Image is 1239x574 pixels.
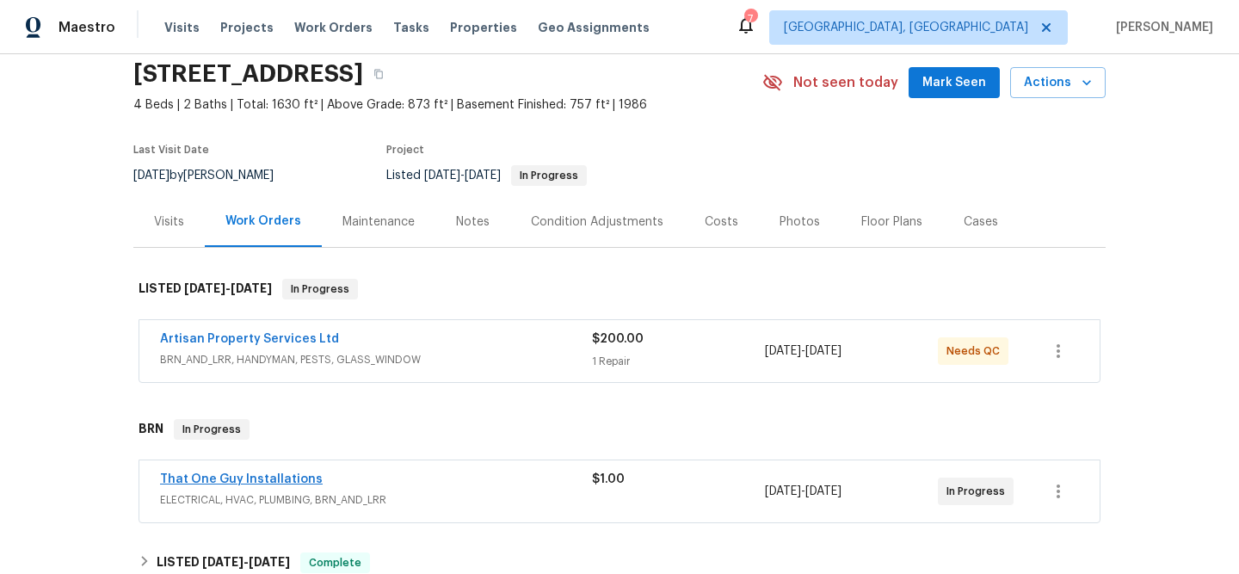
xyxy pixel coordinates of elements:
[861,213,922,231] div: Floor Plans
[231,282,272,294] span: [DATE]
[592,333,644,345] span: $200.00
[1024,72,1092,94] span: Actions
[592,473,625,485] span: $1.00
[946,343,1007,360] span: Needs QC
[133,145,209,155] span: Last Visit Date
[154,213,184,231] div: Visits
[744,10,756,28] div: 7
[922,72,986,94] span: Mark Seen
[133,170,170,182] span: [DATE]
[363,59,394,89] button: Copy Address
[531,213,663,231] div: Condition Adjustments
[59,19,115,36] span: Maestro
[784,19,1028,36] span: [GEOGRAPHIC_DATA], [GEOGRAPHIC_DATA]
[513,170,585,181] span: In Progress
[284,281,356,298] span: In Progress
[465,170,501,182] span: [DATE]
[139,419,163,440] h6: BRN
[964,213,998,231] div: Cases
[133,165,294,186] div: by [PERSON_NAME]
[909,67,1000,99] button: Mark Seen
[538,19,650,36] span: Geo Assignments
[765,345,801,357] span: [DATE]
[160,473,323,485] a: That One Guy Installations
[133,65,363,83] h2: [STREET_ADDRESS]
[780,213,820,231] div: Photos
[184,282,272,294] span: -
[294,19,373,36] span: Work Orders
[805,345,841,357] span: [DATE]
[164,19,200,36] span: Visits
[393,22,429,34] span: Tasks
[157,552,290,573] h6: LISTED
[450,19,517,36] span: Properties
[184,282,225,294] span: [DATE]
[765,343,841,360] span: -
[1109,19,1213,36] span: [PERSON_NAME]
[220,19,274,36] span: Projects
[765,483,841,500] span: -
[805,485,841,497] span: [DATE]
[176,421,248,438] span: In Progress
[386,145,424,155] span: Project
[160,333,339,345] a: Artisan Property Services Ltd
[139,279,272,299] h6: LISTED
[946,483,1012,500] span: In Progress
[160,491,592,509] span: ELECTRICAL, HVAC, PLUMBING, BRN_AND_LRR
[249,556,290,568] span: [DATE]
[133,262,1106,317] div: LISTED [DATE]-[DATE]In Progress
[1010,67,1106,99] button: Actions
[424,170,501,182] span: -
[225,213,301,230] div: Work Orders
[202,556,290,568] span: -
[160,351,592,368] span: BRN_AND_LRR, HANDYMAN, PESTS, GLASS_WINDOW
[386,170,587,182] span: Listed
[302,554,368,571] span: Complete
[202,556,243,568] span: [DATE]
[705,213,738,231] div: Costs
[765,485,801,497] span: [DATE]
[424,170,460,182] span: [DATE]
[456,213,490,231] div: Notes
[342,213,415,231] div: Maintenance
[793,74,898,91] span: Not seen today
[133,402,1106,457] div: BRN In Progress
[592,353,765,370] div: 1 Repair
[133,96,762,114] span: 4 Beds | 2 Baths | Total: 1630 ft² | Above Grade: 873 ft² | Basement Finished: 757 ft² | 1986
